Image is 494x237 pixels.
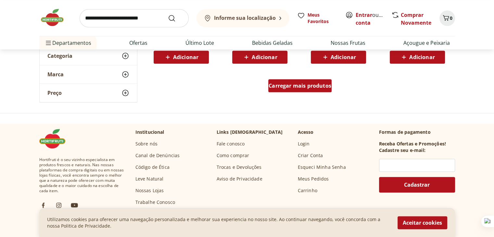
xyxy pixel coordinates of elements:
[298,129,314,135] p: Acesso
[404,182,430,187] span: Cadastrar
[252,39,293,47] a: Bebidas Geladas
[398,216,447,229] button: Aceitar cookies
[70,201,78,209] img: ytb
[40,65,137,83] button: Marca
[403,39,450,47] a: Açougue e Peixaria
[185,39,214,47] a: Último Lote
[168,14,184,22] button: Submit Search
[311,51,366,64] button: Adicionar
[379,177,455,193] button: Cadastrar
[356,11,372,19] a: Entrar
[298,141,310,147] a: Login
[135,141,158,147] a: Sobre nós
[298,187,317,194] a: Carrinho
[297,12,337,25] a: Meus Favoritos
[390,51,445,64] button: Adicionar
[217,152,249,159] a: Como comprar
[173,55,198,60] span: Adicionar
[80,9,189,27] input: search
[135,199,175,206] a: Trabalhe Conosco
[298,152,323,159] a: Criar Conta
[135,129,164,135] p: Institucional
[47,53,72,59] span: Categoria
[135,152,180,159] a: Canal de Denúncias
[44,35,52,51] button: Menu
[379,129,455,135] p: Formas de pagamento
[401,11,431,26] a: Comprar Novamente
[331,55,356,60] span: Adicionar
[308,12,337,25] span: Meus Favoritos
[439,10,455,26] button: Carrinho
[47,71,64,78] span: Marca
[217,176,262,182] a: Aviso de Privacidade
[55,201,63,209] img: ig
[298,164,346,170] a: Esqueci Minha Senha
[217,141,245,147] a: Fale conosco
[232,51,287,64] button: Adicionar
[135,176,164,182] a: Leve Natural
[135,164,170,170] a: Código de Ética
[268,79,332,95] a: Carregar mais produtos
[39,8,72,27] img: Hortifruti
[196,9,289,27] button: Informe sua localização
[129,39,147,47] a: Ofertas
[450,15,452,21] span: 0
[39,157,125,193] span: Hortifruti é o seu vizinho especialista em produtos frescos e naturais. Nas nossas plataformas de...
[135,187,164,194] a: Nossas Lojas
[409,55,435,60] span: Adicionar
[44,35,91,51] span: Departamentos
[269,83,331,88] span: Carregar mais produtos
[379,141,446,147] h3: Receba Ofertas e Promoções!
[40,84,137,102] button: Preço
[252,55,277,60] span: Adicionar
[356,11,385,27] span: ou
[214,14,276,21] b: Informe sua localização
[154,51,209,64] button: Adicionar
[379,147,425,154] h3: Cadastre seu e-mail:
[217,129,283,135] p: Links [DEMOGRAPHIC_DATA]
[298,176,329,182] a: Meus Pedidos
[331,39,365,47] a: Nossas Frutas
[217,164,262,170] a: Trocas e Devoluções
[39,129,72,148] img: Hortifruti
[47,216,390,229] p: Utilizamos cookies para oferecer uma navegação personalizada e melhorar sua experiencia no nosso ...
[39,201,47,209] img: fb
[47,90,62,96] span: Preço
[40,47,137,65] button: Categoria
[356,11,391,26] a: Criar conta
